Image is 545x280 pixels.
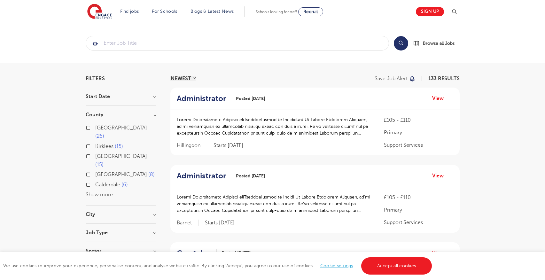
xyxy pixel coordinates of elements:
[95,172,99,176] input: [GEOGRAPHIC_DATA] 8
[432,249,448,257] a: View
[384,141,453,149] p: Support Services
[205,220,235,226] p: Starts [DATE]
[384,116,453,124] p: £105 - £110
[432,94,448,103] a: View
[416,7,444,16] a: Sign up
[95,125,99,129] input: [GEOGRAPHIC_DATA] 25
[95,172,147,177] span: [GEOGRAPHIC_DATA]
[256,10,297,14] span: Schools looking for staff
[87,4,112,20] img: Engage Education
[177,171,231,181] a: Administrator
[177,249,217,258] a: Caretaker
[214,142,243,149] p: Starts [DATE]
[423,40,455,47] span: Browse all Jobs
[86,76,105,81] span: Filters
[86,230,156,235] h3: Job Type
[375,76,416,81] button: Save job alert
[222,250,251,256] span: Posted [DATE]
[95,125,147,131] span: [GEOGRAPHIC_DATA]
[148,172,155,177] span: 8
[95,153,99,158] input: [GEOGRAPHIC_DATA] 15
[86,192,113,198] button: Show more
[115,144,123,149] span: 15
[384,194,453,201] p: £105 - £110
[95,144,113,149] span: Kirklees
[86,248,156,253] h3: Sector
[375,76,408,81] p: Save job alert
[177,194,371,214] p: Loremi Dolorsitametc Adipisci eliTseddoeIusmod te Incidi Ut Labore Etdolorem Aliquaen, ad’mi veni...
[177,94,231,103] a: Administrator
[121,182,128,188] span: 6
[86,212,156,217] h3: City
[95,144,99,148] input: Kirklees 15
[320,263,353,268] a: Cookie settings
[236,173,265,179] span: Posted [DATE]
[384,206,453,214] p: Primary
[177,220,199,226] span: Barnet
[177,116,371,136] p: Loremi Dolorsitametc Adipisci eliTseddoeIusmod te Incididunt Ut Labore Etdolorem Aliquaen, ad’mi ...
[86,94,156,99] h3: Start Date
[86,36,389,51] div: Submit
[95,133,104,139] span: 25
[177,142,207,149] span: Hillingdon
[394,36,408,51] button: Search
[120,9,139,14] a: Find jobs
[384,129,453,136] p: Primary
[152,9,177,14] a: For Schools
[177,94,226,103] h2: Administrator
[3,263,433,268] span: We use cookies to improve your experience, personalise content, and analyse website traffic. By c...
[191,9,234,14] a: Blogs & Latest News
[361,257,432,275] a: Accept all cookies
[95,182,120,188] span: Calderdale
[95,162,104,167] span: 15
[303,9,318,14] span: Recruit
[95,153,147,159] span: [GEOGRAPHIC_DATA]
[432,172,448,180] a: View
[177,171,226,181] h2: Administrator
[177,249,212,258] h2: Caretaker
[384,219,453,226] p: Support Services
[413,40,460,47] a: Browse all Jobs
[86,112,156,117] h3: County
[95,182,99,186] input: Calderdale 6
[428,76,460,82] span: 133 RESULTS
[236,95,265,102] span: Posted [DATE]
[298,7,323,16] a: Recruit
[86,36,389,50] input: Submit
